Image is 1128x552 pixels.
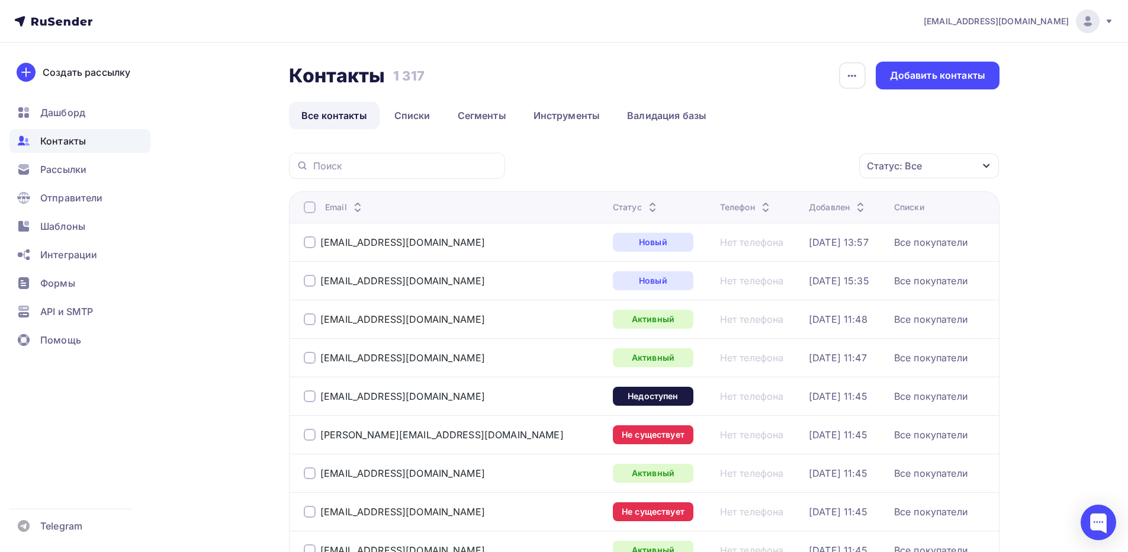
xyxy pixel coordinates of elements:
a: [EMAIL_ADDRESS][DOMAIN_NAME] [320,390,485,402]
a: [DATE] 11:48 [809,313,867,325]
div: [EMAIL_ADDRESS][DOMAIN_NAME] [320,236,485,248]
a: Контакты [9,129,150,153]
a: Активный [613,348,693,367]
a: [DATE] 15:35 [809,275,869,287]
a: Нет телефона [720,390,784,402]
a: [DATE] 11:45 [809,429,867,441]
div: Не существует [613,502,693,521]
div: [EMAIL_ADDRESS][DOMAIN_NAME] [320,275,485,287]
a: [EMAIL_ADDRESS][DOMAIN_NAME] [320,313,485,325]
div: Добавить контакты [890,69,985,82]
a: Дашборд [9,101,150,124]
a: Нет телефона [720,236,784,248]
a: [DATE] 11:45 [809,390,867,402]
a: Валидация базы [615,102,719,129]
a: Недоступен [613,387,693,406]
a: [DATE] 11:47 [809,352,867,364]
span: Шаблоны [40,219,85,233]
a: Формы [9,271,150,295]
a: [DATE] 13:57 [809,236,869,248]
div: Статус: Все [867,159,922,173]
span: Помощь [40,333,81,347]
a: Отправители [9,186,150,210]
a: Нет телефона [720,313,784,325]
a: Все покупатели [894,236,968,248]
span: Рассылки [40,162,86,176]
a: Новый [613,233,693,252]
span: [EMAIL_ADDRESS][DOMAIN_NAME] [924,15,1069,27]
button: Статус: Все [859,153,1000,179]
a: Все покупатели [894,467,968,479]
a: Не существует [613,425,693,444]
a: Инструменты [521,102,613,129]
a: Все покупатели [894,390,968,402]
span: Интеграции [40,248,97,262]
a: Все покупатели [894,275,968,287]
span: Формы [40,276,75,290]
a: [DATE] 11:45 [809,467,867,479]
h2: Контакты [289,64,385,88]
span: Дашборд [40,105,85,120]
div: Статус [613,201,660,213]
a: [DATE] 11:45 [809,506,867,518]
div: Телефон [720,201,773,213]
span: Telegram [40,519,82,533]
a: Активный [613,464,693,483]
a: Нет телефона [720,275,784,287]
a: Все контакты [289,102,380,129]
a: [EMAIL_ADDRESS][DOMAIN_NAME] [320,467,485,479]
a: Все покупатели [894,352,968,364]
div: Email [325,201,365,213]
span: API и SMTP [40,304,93,319]
a: Списки [382,102,443,129]
input: Поиск [313,159,498,172]
div: Создать рассылку [43,65,130,79]
a: Все покупатели [894,429,968,441]
a: [PERSON_NAME][EMAIL_ADDRESS][DOMAIN_NAME] [320,429,564,441]
a: Нет телефона [720,506,784,518]
a: Нет телефона [720,429,784,441]
a: [EMAIL_ADDRESS][DOMAIN_NAME] [320,352,485,364]
a: [EMAIL_ADDRESS][DOMAIN_NAME] [924,9,1114,33]
a: Рассылки [9,158,150,181]
div: Добавлен [809,201,867,213]
span: Отправители [40,191,103,205]
a: Все покупатели [894,313,968,325]
div: Списки [894,201,924,213]
a: Сегменты [445,102,519,129]
a: [EMAIL_ADDRESS][DOMAIN_NAME] [320,506,485,518]
a: Все покупатели [894,506,968,518]
a: Нет телефона [720,467,784,479]
a: Нет телефона [720,352,784,364]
